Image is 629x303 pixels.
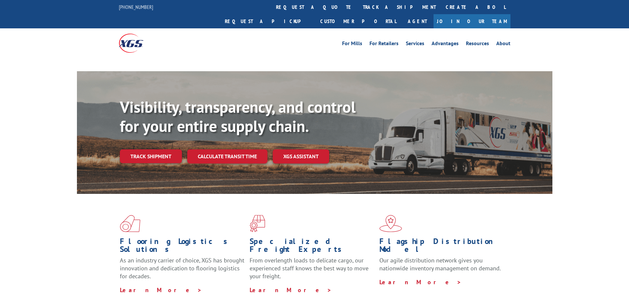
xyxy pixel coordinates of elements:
[120,257,244,280] span: As an industry carrier of choice, XGS has brought innovation and dedication to flooring logistics...
[187,149,267,164] a: Calculate transit time
[250,286,332,294] a: Learn More >
[273,149,329,164] a: XGS ASSISTANT
[120,149,182,163] a: Track shipment
[369,41,399,48] a: For Retailers
[119,4,153,10] a: [PHONE_NUMBER]
[220,14,315,28] a: Request a pickup
[315,14,401,28] a: Customer Portal
[342,41,362,48] a: For Mills
[250,215,265,232] img: xgs-icon-focused-on-flooring-red
[379,215,402,232] img: xgs-icon-flagship-distribution-model-red
[434,14,510,28] a: Join Our Team
[120,97,356,136] b: Visibility, transparency, and control for your entire supply chain.
[250,237,374,257] h1: Specialized Freight Experts
[120,237,245,257] h1: Flooring Logistics Solutions
[379,237,504,257] h1: Flagship Distribution Model
[432,41,459,48] a: Advantages
[406,41,424,48] a: Services
[379,257,501,272] span: Our agile distribution network gives you nationwide inventory management on demand.
[496,41,510,48] a: About
[379,278,462,286] a: Learn More >
[466,41,489,48] a: Resources
[120,215,140,232] img: xgs-icon-total-supply-chain-intelligence-red
[250,257,374,286] p: From overlength loads to delicate cargo, our experienced staff knows the best way to move your fr...
[401,14,434,28] a: Agent
[120,286,202,294] a: Learn More >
